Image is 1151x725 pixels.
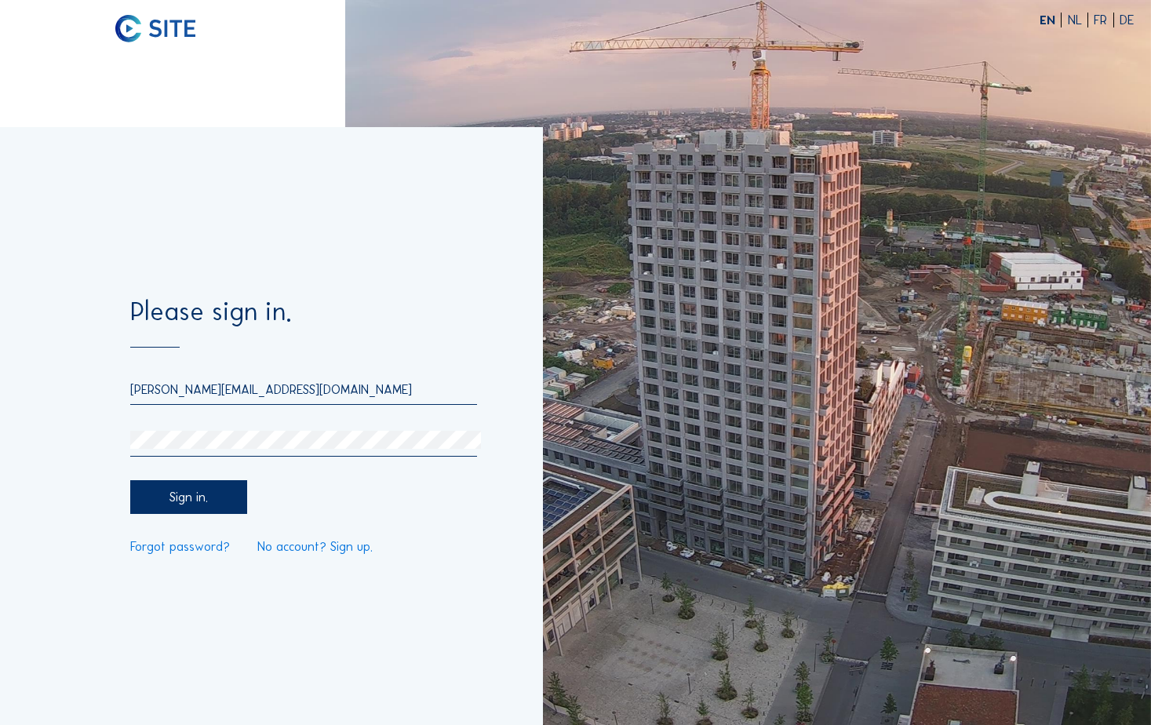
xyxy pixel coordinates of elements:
div: DE [1120,14,1134,27]
img: C-SITE logo [115,15,196,42]
div: Please sign in. [130,299,477,348]
div: EN [1040,14,1062,27]
div: Sign in. [130,480,248,514]
div: FR [1094,14,1113,27]
a: Forgot password? [130,541,230,553]
a: No account? Sign up. [257,541,373,553]
input: Email [130,382,477,397]
div: NL [1068,14,1088,27]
